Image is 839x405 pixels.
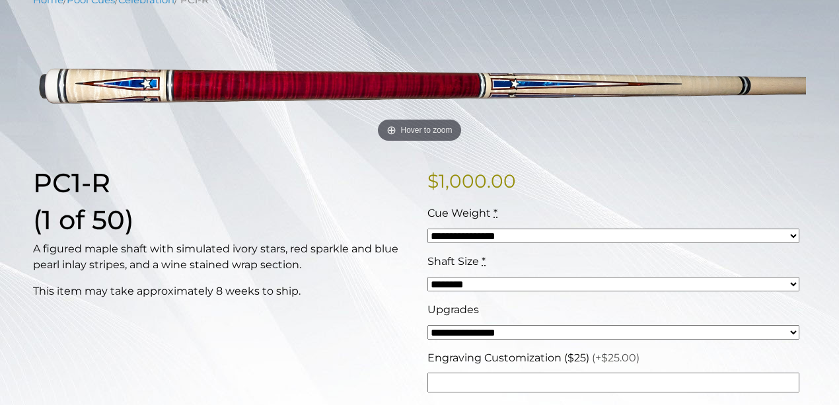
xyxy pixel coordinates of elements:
[482,255,486,268] abbr: required
[427,351,589,364] span: Engraving Customization ($25)
[427,303,479,316] span: Upgrades
[33,17,806,146] img: PC1-R.png
[427,170,439,192] span: $
[592,351,639,364] span: (+$25.00)
[427,207,491,219] span: Cue Weight
[33,241,412,273] p: A figured maple shaft with simulated ivory stars, red sparkle and blue pearl inlay stripes, and a...
[33,167,412,199] h1: PC1-R
[33,17,806,146] a: Hover to zoom
[427,255,479,268] span: Shaft Size
[33,204,412,236] h1: (1 of 50)
[427,170,516,192] bdi: 1,000.00
[33,283,412,299] p: This item may take approximately 8 weeks to ship.
[493,207,497,219] abbr: required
